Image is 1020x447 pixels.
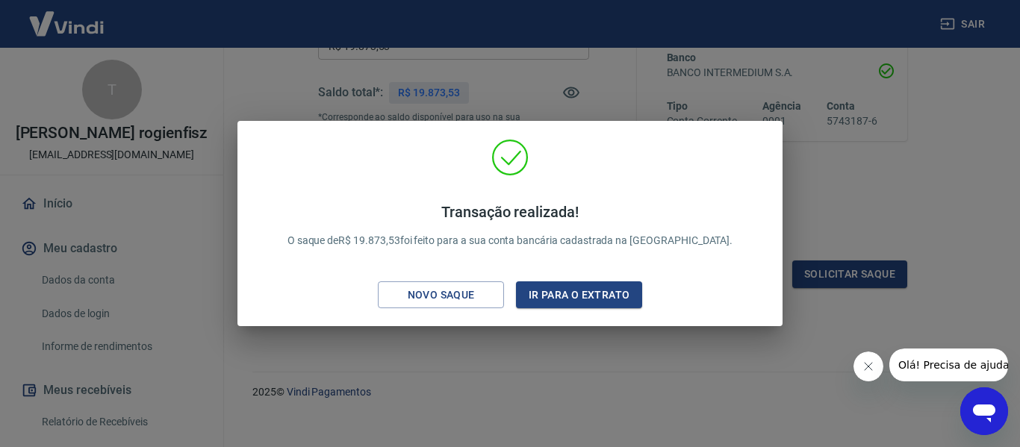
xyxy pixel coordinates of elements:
[516,281,642,309] button: Ir para o extrato
[9,10,125,22] span: Olá! Precisa de ajuda?
[853,351,883,381] iframe: Fechar mensagem
[287,203,733,248] p: O saque de R$ 19.873,53 foi feito para a sua conta bancária cadastrada na [GEOGRAPHIC_DATA].
[378,281,504,309] button: Novo saque
[889,348,1008,381] iframe: Mensagem da empresa
[960,387,1008,435] iframe: Botão para abrir a janela de mensagens
[287,203,733,221] h4: Transação realizada!
[390,286,493,304] div: Novo saque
